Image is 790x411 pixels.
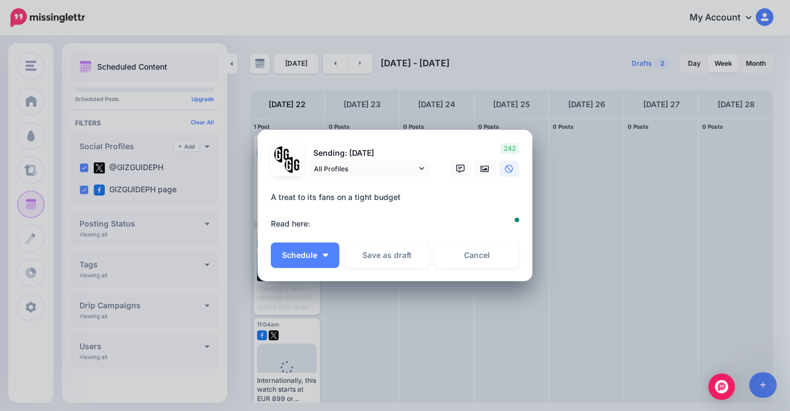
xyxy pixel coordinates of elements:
[308,161,430,177] a: All Profiles
[500,143,519,154] span: 242
[271,191,525,230] textarea: To enrich screen reader interactions, please activate Accessibility in Grammarly extension settings
[271,191,525,230] div: A treat to its fans on a tight budget Read here:
[285,157,301,173] img: JT5sWCfR-79925.png
[345,243,429,268] button: Save as draft
[271,243,339,268] button: Schedule
[323,254,328,257] img: arrow-down-white.png
[274,146,290,162] img: 353459792_649996473822713_4483302954317148903_n-bsa138318.png
[435,243,519,268] a: Cancel
[314,163,417,175] span: All Profiles
[308,147,430,160] p: Sending: [DATE]
[282,251,317,259] span: Schedule
[708,373,735,400] div: Open Intercom Messenger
